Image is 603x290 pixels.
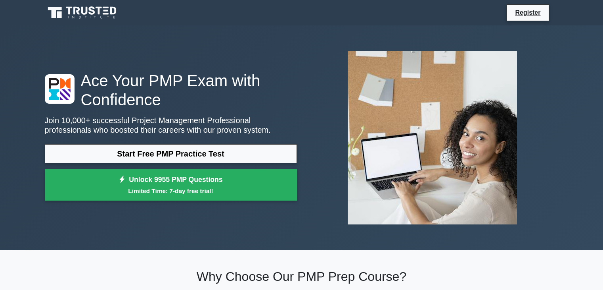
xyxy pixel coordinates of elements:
[45,71,297,109] h1: Ace Your PMP Exam with Confidence
[45,144,297,163] a: Start Free PMP Practice Test
[45,169,297,201] a: Unlock 9955 PMP QuestionsLimited Time: 7-day free trial!
[510,8,545,17] a: Register
[45,269,559,284] h2: Why Choose Our PMP Prep Course?
[45,116,297,135] p: Join 10,000+ successful Project Management Professional professionals who boosted their careers w...
[55,186,287,195] small: Limited Time: 7-day free trial!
